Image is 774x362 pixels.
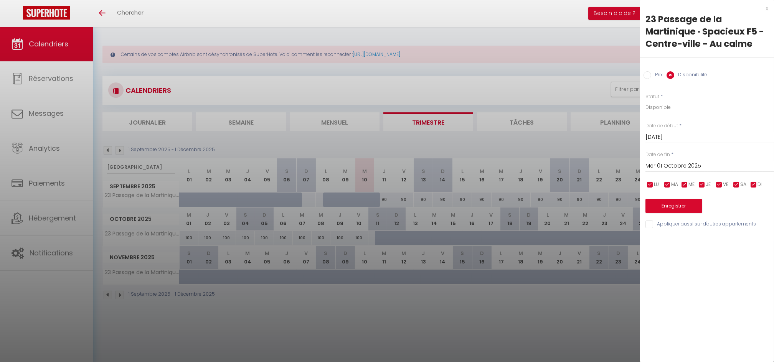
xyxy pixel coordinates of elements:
span: SA [740,181,746,188]
div: x [640,4,768,13]
span: MA [671,181,678,188]
span: LU [654,181,659,188]
span: DI [757,181,762,188]
label: Prix [651,71,663,80]
label: Statut [645,93,659,100]
div: 23 Passage de la Martinique · Spacieux F5 - Centre-ville - Au calme [645,13,768,50]
span: JE [706,181,711,188]
span: ME [688,181,695,188]
label: Date de début [645,122,678,130]
label: Disponibilité [674,71,707,80]
label: Date de fin [645,151,670,158]
button: Ouvrir le widget de chat LiveChat [6,3,29,26]
span: VE [723,181,728,188]
button: Enregistrer [645,199,702,213]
